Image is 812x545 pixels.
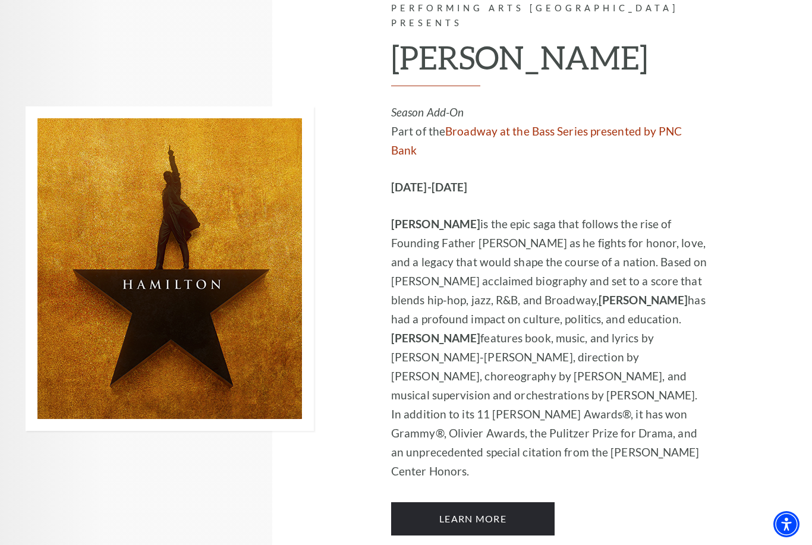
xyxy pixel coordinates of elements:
[391,331,480,345] strong: [PERSON_NAME]
[391,215,709,481] p: is the epic saga that follows the rise of Founding Father [PERSON_NAME] as he fights for honor, l...
[391,105,464,119] em: Season Add-On
[391,1,709,31] p: Performing Arts [GEOGRAPHIC_DATA] Presents
[391,217,480,231] strong: [PERSON_NAME]
[391,502,555,535] a: Learn More Hamilton
[391,124,682,157] a: Broadway at the Bass Series presented by PNC Bank
[773,511,800,537] div: Accessibility Menu
[26,106,314,431] img: Performing Arts Fort Worth Presents
[391,180,467,194] strong: [DATE]-[DATE]
[599,293,688,307] strong: [PERSON_NAME]
[391,103,709,160] p: Part of the
[391,38,709,87] h2: [PERSON_NAME]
